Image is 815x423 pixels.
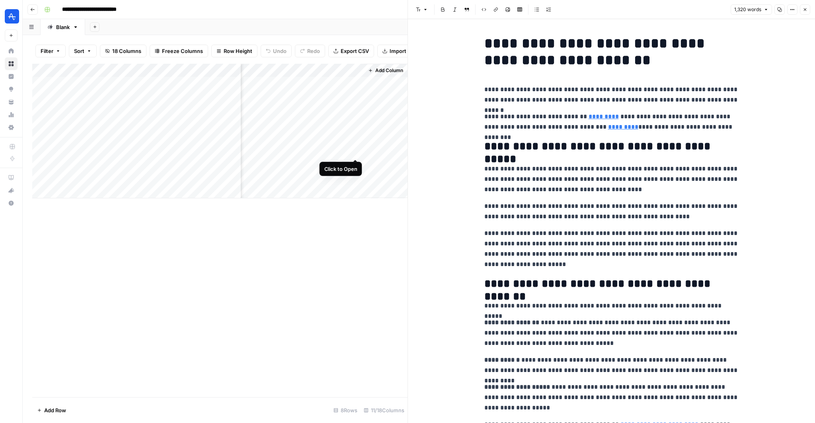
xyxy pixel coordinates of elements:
img: Amplitude Logo [5,9,19,23]
a: Home [5,45,18,57]
button: Add Row [32,404,71,417]
button: Undo [261,45,292,57]
button: Import CSV [377,45,423,57]
span: Undo [273,47,287,55]
a: Opportunities [5,83,18,96]
div: Blank [56,23,70,31]
span: 18 Columns [112,47,141,55]
button: 18 Columns [100,45,146,57]
a: Blank [41,19,85,35]
button: Sort [69,45,97,57]
span: Freeze Columns [162,47,203,55]
a: Usage [5,108,18,121]
button: Freeze Columns [150,45,208,57]
button: 1,320 words [731,4,772,15]
span: Export CSV [341,47,369,55]
div: What's new? [5,184,17,196]
span: Add Column [375,67,403,74]
button: Row Height [211,45,257,57]
button: Export CSV [328,45,374,57]
span: Redo [307,47,320,55]
div: Click to Open [324,165,357,173]
span: Add Row [44,406,66,414]
span: Import CSV [390,47,418,55]
a: Your Data [5,96,18,108]
span: 1,320 words [734,6,761,13]
button: Redo [295,45,325,57]
button: Filter [35,45,66,57]
span: Row Height [224,47,252,55]
a: Settings [5,121,18,134]
span: Filter [41,47,53,55]
span: Sort [74,47,84,55]
button: Help + Support [5,197,18,210]
a: Insights [5,70,18,83]
div: 8 Rows [330,404,361,417]
button: What's new? [5,184,18,197]
button: Workspace: Amplitude [5,6,18,26]
a: AirOps Academy [5,171,18,184]
div: 11/18 Columns [361,404,407,417]
a: Browse [5,57,18,70]
button: Add Column [365,65,406,76]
